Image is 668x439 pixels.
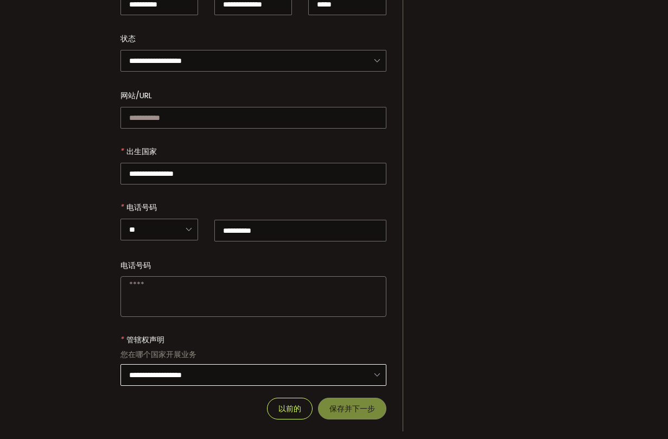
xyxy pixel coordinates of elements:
[267,398,313,419] button: 以前的
[318,398,386,419] button: 保存并下一步
[278,404,301,413] font: 以前的
[539,322,668,439] iframe: 聊天小部件
[329,403,375,414] font: 保存并下一步
[539,322,668,439] div: 聊天小工具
